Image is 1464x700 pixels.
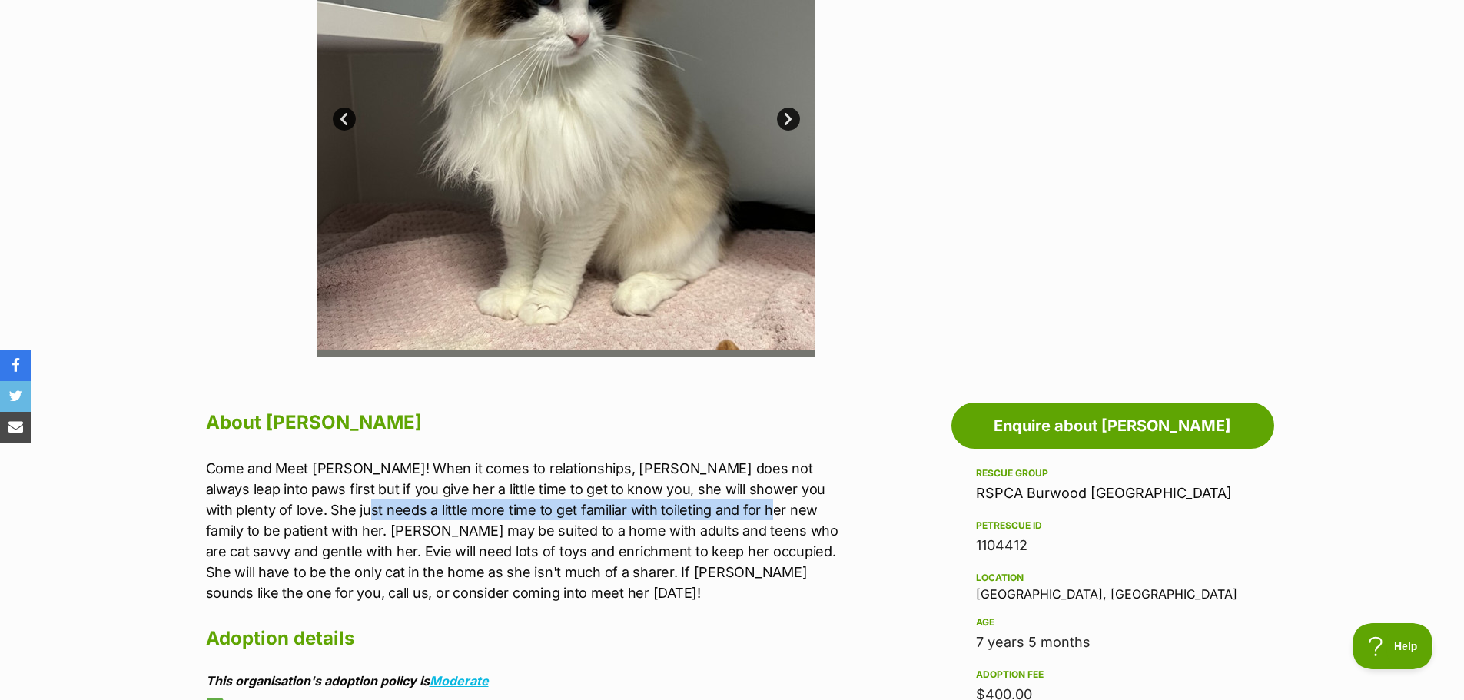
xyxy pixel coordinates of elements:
a: RSPCA Burwood [GEOGRAPHIC_DATA] [976,485,1232,501]
div: [GEOGRAPHIC_DATA], [GEOGRAPHIC_DATA] [976,569,1250,601]
h2: Adoption details [206,622,841,655]
div: Location [976,572,1250,584]
div: 1104412 [976,535,1250,556]
a: Next [777,108,800,131]
iframe: Help Scout Beacon - Open [1353,623,1433,669]
a: Prev [333,108,356,131]
div: 7 years 5 months [976,632,1250,653]
a: Enquire about [PERSON_NAME] [951,403,1274,449]
p: Come and Meet [PERSON_NAME]! When it comes to relationships, [PERSON_NAME] does not always leap i... [206,458,841,603]
a: Moderate [430,673,489,688]
div: Age [976,616,1250,629]
div: Adoption fee [976,668,1250,681]
div: PetRescue ID [976,519,1250,532]
div: This organisation's adoption policy is [206,674,841,688]
div: Rescue group [976,467,1250,479]
h2: About [PERSON_NAME] [206,406,841,440]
